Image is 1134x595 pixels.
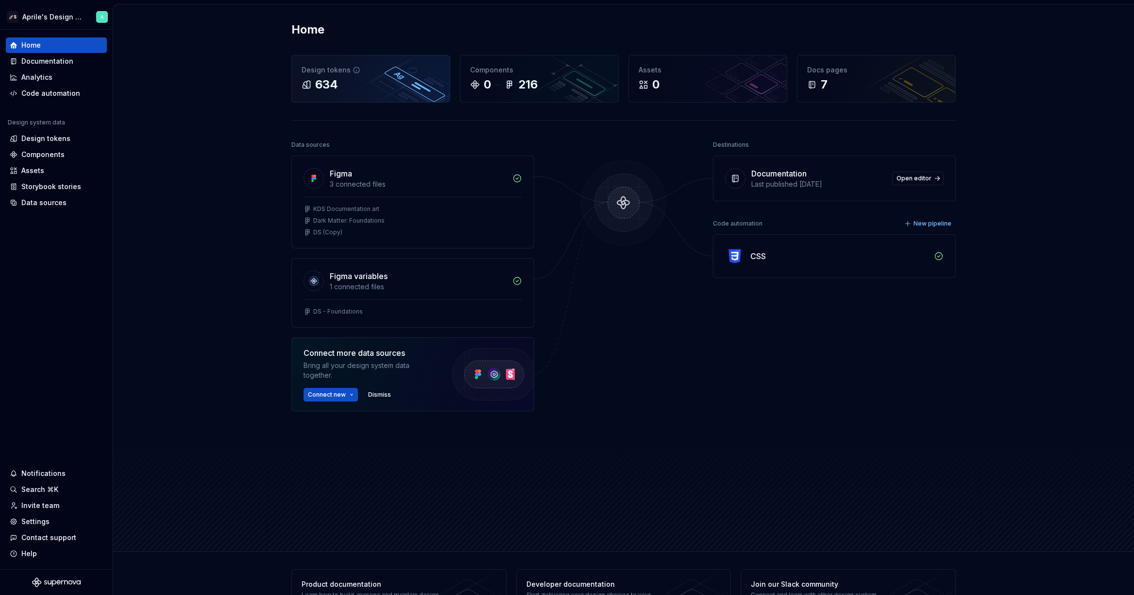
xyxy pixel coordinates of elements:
[751,168,807,179] div: Documentation
[821,77,828,92] div: 7
[914,220,951,227] span: New pipeline
[21,198,67,208] div: Data sources
[7,11,18,23] div: 🚀S
[652,77,660,92] div: 0
[313,205,379,213] div: KDS Documentation art
[21,517,50,526] div: Settings
[751,179,886,189] div: Last published [DATE]
[315,77,338,92] div: 634
[892,172,944,185] a: Open editor
[6,86,107,101] a: Code automation
[21,469,66,478] div: Notifications
[21,72,52,82] div: Analytics
[21,533,76,542] div: Contact support
[484,77,491,92] div: 0
[21,40,41,50] div: Home
[304,388,358,402] button: Connect new
[6,466,107,481] button: Notifications
[8,119,65,126] div: Design system data
[291,55,450,103] a: Design tokens634
[460,55,619,103] a: Components0216
[291,156,534,248] a: Figma3 connected filesKDS Documentation artDark Matter: FoundationsDS (Copy)
[6,546,107,561] button: Help
[291,138,330,152] div: Data sources
[21,549,37,559] div: Help
[308,391,346,399] span: Connect new
[6,70,107,85] a: Analytics
[6,530,107,545] button: Contact support
[368,391,391,399] span: Dismiss
[291,258,534,328] a: Figma variables1 connected filesDS - Foundations
[21,134,70,143] div: Design tokens
[21,485,58,494] div: Search ⌘K
[6,37,107,53] a: Home
[302,65,440,75] div: Design tokens
[313,217,385,225] div: Dark Matter: Foundations
[470,65,609,75] div: Components
[21,182,81,192] div: Storybook stories
[6,179,107,194] a: Storybook stories
[526,579,668,589] div: Developer documentation
[313,308,363,315] div: DS - Foundations
[6,131,107,146] a: Design tokens
[807,65,946,75] div: Docs pages
[6,514,107,529] a: Settings
[21,88,80,98] div: Code automation
[6,195,107,210] a: Data sources
[330,168,352,179] div: Figma
[750,250,766,262] div: CSS
[302,579,443,589] div: Product documentation
[330,179,507,189] div: 3 connected files
[751,579,892,589] div: Join our Slack community
[21,166,44,175] div: Assets
[304,347,435,359] div: Connect more data sources
[21,501,59,510] div: Invite team
[21,56,73,66] div: Documentation
[901,217,956,230] button: New pipeline
[713,138,749,152] div: Destinations
[6,147,107,162] a: Components
[364,388,395,402] button: Dismiss
[291,22,324,37] h2: Home
[330,282,507,292] div: 1 connected files
[304,361,435,380] div: Bring all your design system data together.
[713,217,762,230] div: Code automation
[22,12,85,22] div: Aprile's Design System
[6,53,107,69] a: Documentation
[313,228,342,236] div: DS (Copy)
[32,577,81,587] svg: Supernova Logo
[518,77,538,92] div: 216
[639,65,777,75] div: Assets
[6,498,107,513] a: Invite team
[330,270,388,282] div: Figma variables
[6,482,107,497] button: Search ⌘K
[6,163,107,178] a: Assets
[897,175,931,182] span: Open editor
[628,55,787,103] a: Assets0
[797,55,956,103] a: Docs pages7
[96,11,108,23] img: Artem
[21,150,65,159] div: Components
[2,6,111,27] button: 🚀SAprile's Design SystemArtem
